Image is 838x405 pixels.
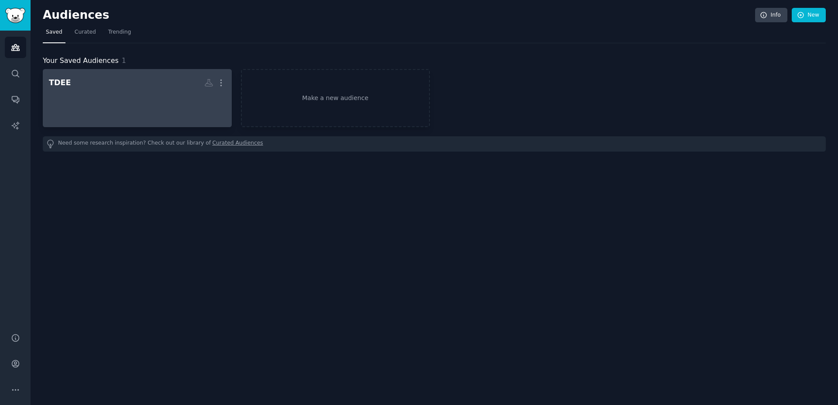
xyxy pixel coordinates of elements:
span: 1 [122,56,126,65]
span: Trending [108,28,131,36]
img: GummySearch logo [5,8,25,23]
span: Curated [75,28,96,36]
a: Curated [72,25,99,43]
a: Trending [105,25,134,43]
div: Need some research inspiration? Check out our library of [43,136,826,152]
a: Info [755,8,787,23]
span: Saved [46,28,62,36]
a: New [792,8,826,23]
div: TDEE [49,77,71,88]
h2: Audiences [43,8,755,22]
a: TDEE [43,69,232,127]
a: Saved [43,25,65,43]
a: Make a new audience [241,69,430,127]
a: Curated Audiences [213,139,263,149]
span: Your Saved Audiences [43,55,119,66]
